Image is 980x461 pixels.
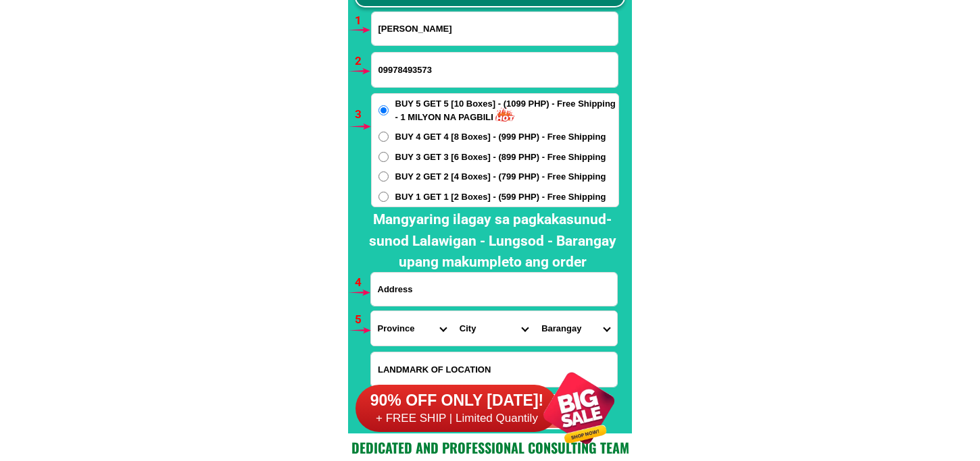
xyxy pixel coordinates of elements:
[356,391,558,411] h6: 90% OFF ONLY [DATE]!
[372,53,618,87] input: Input phone_number
[355,106,370,124] h6: 3
[372,12,618,45] input: Input full_name
[453,311,535,346] select: Select district
[378,132,389,142] input: BUY 4 GET 4 [8 Boxes] - (999 PHP) - Free Shipping
[348,437,632,458] h2: Dedicated and professional consulting team
[355,12,370,30] h6: 1
[355,274,370,292] h6: 4
[378,105,389,115] input: BUY 5 GET 5 [10 Boxes] - (1099 PHP) - Free Shipping - 1 MILYON NA PAGBILI
[360,209,626,273] h2: Mangyaring ilagay sa pagkakasunud-sunod Lalawigan - Lungsod - Barangay upang makumpleto ang order
[371,352,617,387] input: Input LANDMARKOFLOCATION
[395,190,606,204] span: BUY 1 GET 1 [2 Boxes] - (599 PHP) - Free Shipping
[378,171,389,182] input: BUY 2 GET 2 [4 Boxes] - (799 PHP) - Free Shipping
[355,53,370,70] h6: 2
[395,151,606,164] span: BUY 3 GET 3 [6 Boxes] - (899 PHP) - Free Shipping
[395,130,606,144] span: BUY 4 GET 4 [8 Boxes] - (999 PHP) - Free Shipping
[371,311,453,346] select: Select province
[355,311,370,329] h6: 5
[371,273,617,306] input: Input address
[378,152,389,162] input: BUY 3 GET 3 [6 Boxes] - (899 PHP) - Free Shipping
[378,192,389,202] input: BUY 1 GET 1 [2 Boxes] - (599 PHP) - Free Shipping
[535,311,616,346] select: Select commune
[395,170,606,184] span: BUY 2 GET 2 [4 Boxes] - (799 PHP) - Free Shipping
[356,411,558,426] h6: + FREE SHIP | Limited Quantily
[395,97,618,124] span: BUY 5 GET 5 [10 Boxes] - (1099 PHP) - Free Shipping - 1 MILYON NA PAGBILI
